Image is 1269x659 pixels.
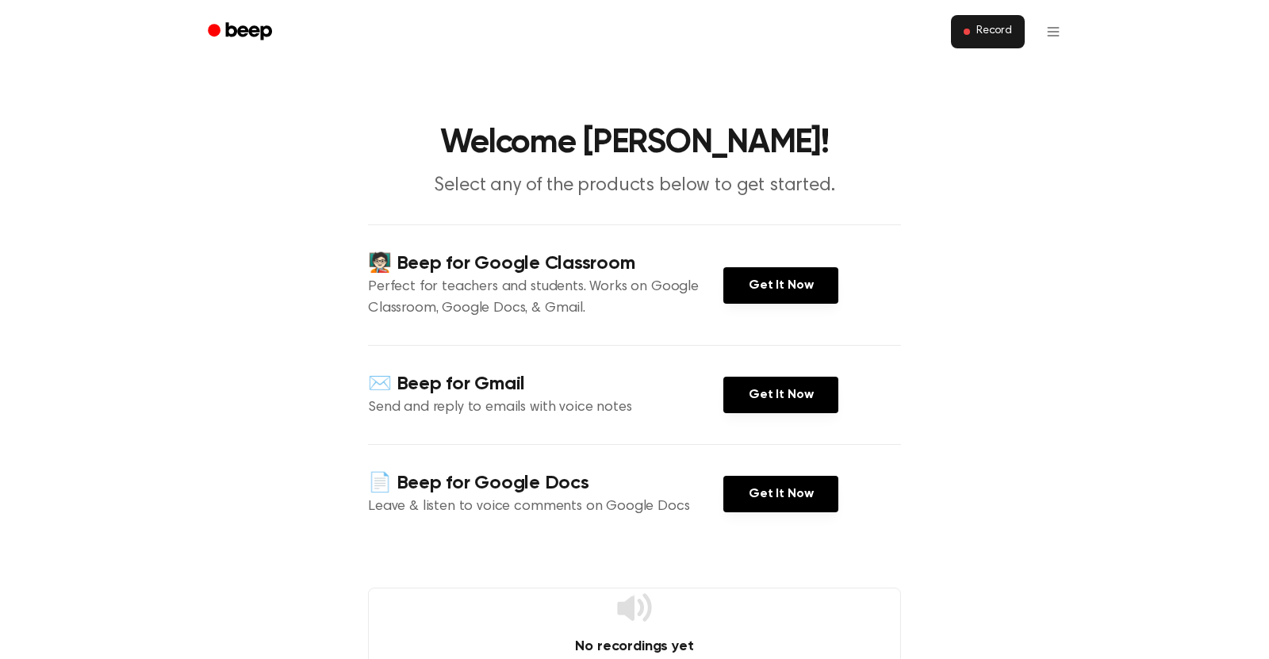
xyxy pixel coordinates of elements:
p: Perfect for teachers and students. Works on Google Classroom, Google Docs, & Gmail. [368,277,723,320]
h4: 📄 Beep for Google Docs [368,470,723,496]
a: Get It Now [723,476,838,512]
h4: ✉️ Beep for Gmail [368,371,723,397]
a: Get It Now [723,267,838,304]
h1: Welcome [PERSON_NAME]! [228,127,1041,160]
h4: No recordings yet [369,636,900,657]
button: Open menu [1034,13,1072,51]
a: Get It Now [723,377,838,413]
span: Record [976,25,1012,39]
p: Send and reply to emails with voice notes [368,397,723,419]
p: Leave & listen to voice comments on Google Docs [368,496,723,518]
h4: 🧑🏻‍🏫 Beep for Google Classroom [368,251,723,277]
button: Record [951,15,1025,48]
a: Beep [197,17,286,48]
p: Select any of the products below to get started. [330,173,939,199]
